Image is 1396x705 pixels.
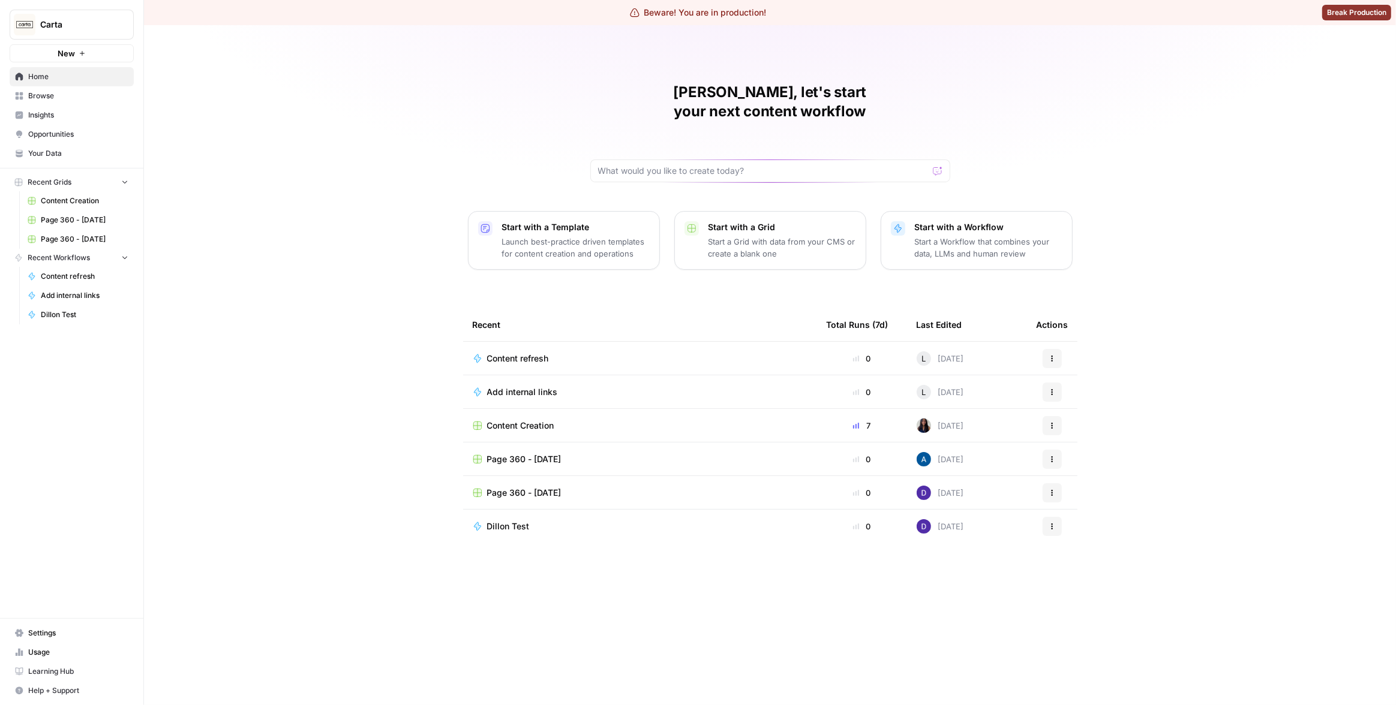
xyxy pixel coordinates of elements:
span: Page 360 - [DATE] [487,453,562,465]
span: Dillon Test [41,309,128,320]
div: [DATE] [917,418,964,433]
a: Your Data [10,144,134,163]
a: Page 360 - [DATE] [473,453,807,465]
img: 6clbhjv5t98vtpq4yyt91utag0vy [917,486,931,500]
p: Start a Workflow that combines your data, LLMs and human review [915,236,1062,260]
a: Content Creation [22,191,134,210]
span: Your Data [28,148,128,159]
button: Workspace: Carta [10,10,134,40]
a: Dillon Test [473,520,807,532]
div: [DATE] [917,385,964,399]
span: Page 360 - [DATE] [487,487,562,499]
span: Page 360 - [DATE] [41,234,128,245]
a: Dillon Test [22,305,134,324]
button: New [10,44,134,62]
div: Beware! You are in production! [630,7,767,19]
span: Recent Workflows [28,252,90,263]
div: Total Runs (7d) [827,308,888,341]
button: Help + Support [10,681,134,700]
span: Opportunities [28,129,128,140]
a: Page 360 - [DATE] [22,210,134,230]
a: Browse [10,86,134,106]
img: he81ibor8lsei4p3qvg4ugbvimgp [917,452,931,466]
span: Page 360 - [DATE] [41,215,128,225]
p: Start with a Grid [708,221,856,233]
span: Add internal links [41,290,128,301]
span: Content Creation [41,195,128,206]
input: What would you like to create today? [598,165,928,177]
a: Settings [10,623,134,643]
span: Home [28,71,128,82]
a: Home [10,67,134,86]
span: Usage [28,647,128,658]
div: [DATE] [917,452,964,466]
span: Content Creation [487,420,554,432]
button: Recent Workflows [10,249,134,267]
a: Content refresh [22,267,134,286]
a: Opportunities [10,125,134,144]
span: Carta [40,19,113,31]
p: Start a Grid with data from your CMS or create a blank one [708,236,856,260]
span: Add internal links [487,386,558,398]
a: Content refresh [473,352,807,364]
div: Last Edited [917,308,962,341]
div: 0 [827,453,897,465]
span: Break Production [1327,7,1386,18]
span: Dillon Test [487,520,530,532]
a: Learning Hub [10,662,134,681]
span: Browse [28,91,128,101]
span: Content refresh [487,352,549,364]
span: L [921,386,926,398]
button: Start with a TemplateLaunch best-practice driven templates for content creation and operations [468,211,660,270]
span: Help + Support [28,685,128,696]
div: [DATE] [917,351,964,366]
p: Launch best-practice driven templates for content creation and operations [502,236,650,260]
img: 6clbhjv5t98vtpq4yyt91utag0vy [917,519,931,534]
span: Insights [28,110,128,120]
button: Recent Grids [10,173,134,191]
div: Recent [473,308,807,341]
button: Start with a WorkflowStart a Workflow that combines your data, LLMs and human review [881,211,1073,270]
span: Content refresh [41,271,128,282]
div: 0 [827,487,897,499]
img: rox323kbkgutb4wcij4krxobkpon [917,418,931,433]
p: Start with a Template [502,221,650,233]
a: Insights [10,106,134,125]
span: L [921,352,926,364]
a: Page 360 - [DATE] [473,487,807,499]
a: Add internal links [473,386,807,398]
div: [DATE] [917,519,964,534]
a: Add internal links [22,286,134,305]
div: Actions [1037,308,1068,341]
img: Carta Logo [14,14,35,35]
button: Start with a GridStart a Grid with data from your CMS or create a blank one [674,211,866,270]
p: Start with a Workflow [915,221,1062,233]
div: 0 [827,386,897,398]
a: Content Creation [473,420,807,432]
div: [DATE] [917,486,964,500]
button: Break Production [1322,5,1391,20]
div: 7 [827,420,897,432]
span: Learning Hub [28,666,128,677]
a: Page 360 - [DATE] [22,230,134,249]
div: 0 [827,520,897,532]
h1: [PERSON_NAME], let's start your next content workflow [590,83,950,121]
span: Recent Grids [28,177,71,188]
div: 0 [827,352,897,364]
span: New [58,47,75,59]
a: Usage [10,643,134,662]
span: Settings [28,628,128,638]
